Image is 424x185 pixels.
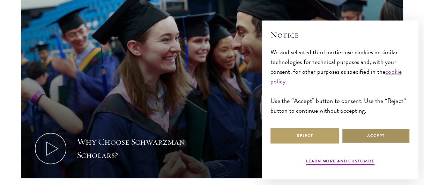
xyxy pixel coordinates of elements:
div: We and selected third parties use cookies or similar technologies for technical purposes and, wit... [270,47,410,116]
a: cookie policy [270,67,402,86]
div: Why Choose Schwarzman Scholars? [77,135,206,162]
button: Accept [342,128,410,144]
button: Learn more and customize [306,158,374,166]
button: Reject [270,128,339,144]
h2: Notice [270,29,410,41]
